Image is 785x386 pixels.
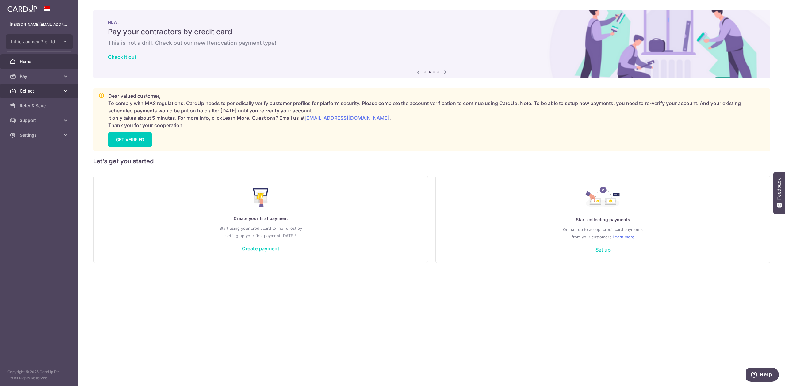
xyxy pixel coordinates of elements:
[595,247,611,253] a: Set up
[108,54,136,60] a: Check it out
[93,156,770,166] h5: Let’s get you started
[773,172,785,214] button: Feedback - Show survey
[776,178,782,200] span: Feedback
[448,216,758,223] p: Start collecting payments
[11,39,56,45] span: Intriq Journey Pte Ltd
[20,117,60,123] span: Support
[613,233,634,240] a: Learn more
[585,187,620,209] img: Collect Payment
[20,132,60,138] span: Settings
[6,34,73,49] button: Intriq Journey Pte Ltd
[20,59,60,65] span: Home
[93,10,770,78] img: Renovation banner
[304,115,389,121] a: [EMAIL_ADDRESS][DOMAIN_NAME]
[108,27,756,37] h5: Pay your contractors by credit card
[108,20,756,25] p: NEW!
[7,5,37,12] img: CardUp
[108,39,756,47] h6: This is not a drill. Check out our new Renovation payment type!
[253,188,269,207] img: Make Payment
[20,88,60,94] span: Collect
[448,226,758,240] p: Get set up to accept credit card payments from your customers.
[108,92,765,129] p: Dear valued customer, To comply with MAS regulations, CardUp needs to periodically verify custome...
[106,215,415,222] p: Create your first payment
[20,73,60,79] span: Pay
[10,21,69,28] p: [PERSON_NAME][EMAIL_ADDRESS][DOMAIN_NAME]
[222,115,249,121] a: Learn More
[108,132,152,147] a: GET VERIFIED
[106,225,415,239] p: Start using your credit card to the fullest by setting up your first payment [DATE]!
[746,368,779,383] iframe: Opens a widget where you can find more information
[242,245,279,252] a: Create payment
[20,103,60,109] span: Refer & Save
